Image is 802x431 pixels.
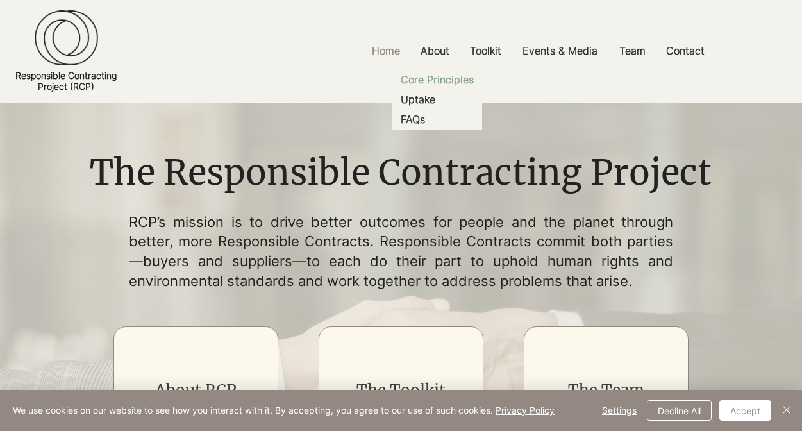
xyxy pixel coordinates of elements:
a: About RCP [155,380,237,400]
p: Events & Media [516,37,604,65]
p: Toolkit [464,37,508,65]
button: Decline All [647,400,712,421]
a: Events & Media [513,37,610,65]
img: Close [779,402,794,418]
a: Team [610,37,656,65]
p: Core Principles [396,70,479,90]
button: Accept [719,400,771,421]
p: Uptake [396,90,440,110]
a: Home [362,37,411,65]
a: The Toolkit [356,380,446,400]
span: We use cookies on our website to see how you interact with it. By accepting, you agree to our use... [13,405,555,416]
p: About [414,37,456,65]
p: Home [365,37,406,65]
a: Contact [656,37,716,65]
a: The Team [568,380,644,400]
a: Uptake [392,90,482,110]
a: Toolkit [460,37,513,65]
a: Privacy Policy [496,405,555,416]
span: Settings [602,401,637,420]
a: Responsible ContractingProject (RCP) [15,70,117,92]
h1: The Responsible Contracting Project [81,149,721,198]
a: Core Principles [392,70,482,90]
p: Contact [660,37,711,65]
nav: Site [276,37,802,65]
p: Team [613,37,652,65]
button: Close [779,400,794,421]
a: About [411,37,460,65]
p: RCP’s mission is to drive better outcomes for people and the planet through better, more Responsi... [129,212,674,291]
a: FAQs [392,110,482,130]
p: FAQs [396,110,430,130]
